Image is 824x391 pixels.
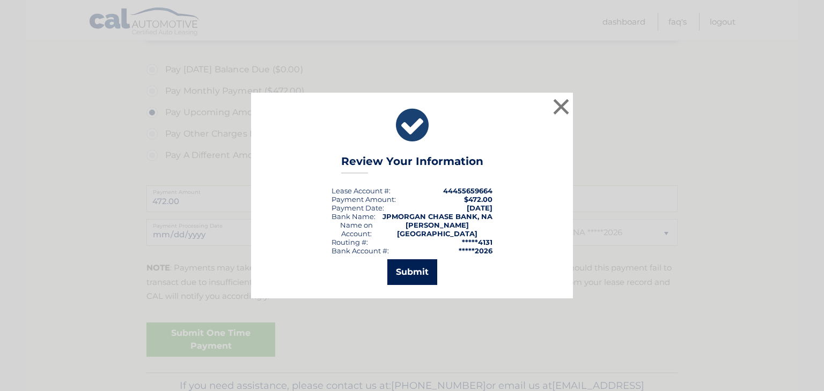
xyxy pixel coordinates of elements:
[387,259,437,285] button: Submit
[467,204,492,212] span: [DATE]
[341,155,483,174] h3: Review Your Information
[332,204,382,212] span: Payment Date
[332,204,384,212] div: :
[464,195,492,204] span: $472.00
[332,212,376,221] div: Bank Name:
[332,238,368,246] div: Routing #:
[332,246,389,255] div: Bank Account #:
[332,221,381,238] div: Name on Account:
[332,186,391,195] div: Lease Account #:
[397,221,477,238] strong: [PERSON_NAME][GEOGRAPHIC_DATA]
[550,96,572,117] button: ×
[332,195,396,204] div: Payment Amount:
[382,212,492,221] strong: JPMORGAN CHASE BANK, NA
[443,186,492,195] strong: 44455659664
